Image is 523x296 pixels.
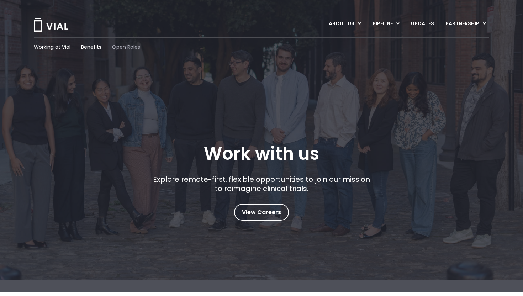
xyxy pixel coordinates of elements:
a: PIPELINEMenu Toggle [367,18,405,30]
a: Working at Vial [34,43,70,51]
span: View Careers [242,208,281,217]
a: Benefits [81,43,101,51]
a: View Careers [234,204,289,221]
p: Explore remote-first, flexible opportunities to join our mission to reimagine clinical trials. [150,175,373,193]
img: Vial Logo [33,18,69,32]
h1: Work with us [204,143,319,164]
a: Open Roles [112,43,140,51]
a: PARTNERSHIPMenu Toggle [440,18,492,30]
a: ABOUT USMenu Toggle [323,18,366,30]
a: UPDATES [405,18,439,30]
